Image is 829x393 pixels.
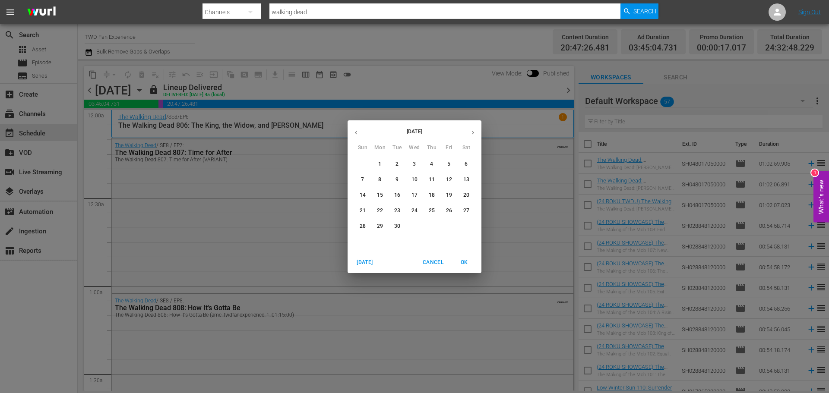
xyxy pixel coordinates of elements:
p: 9 [396,176,399,183]
button: 14 [355,188,370,203]
button: Cancel [419,255,447,270]
button: 15 [372,188,388,203]
button: 22 [372,203,388,219]
a: Sign Out [798,9,821,16]
span: Tue [389,144,405,152]
div: 1 [811,169,818,176]
p: 25 [429,207,435,214]
p: 18 [429,192,435,199]
button: 11 [424,172,440,188]
button: 12 [441,172,457,188]
span: Cancel [423,258,443,267]
p: 27 [463,207,469,214]
p: 7 [361,176,364,183]
button: 5 [441,157,457,172]
button: 27 [459,203,474,219]
button: 10 [407,172,422,188]
button: OK [450,255,478,270]
p: [DATE] [364,128,465,135]
p: 2 [396,160,399,168]
button: 8 [372,172,388,188]
p: 23 [394,207,400,214]
p: 8 [378,176,381,183]
p: 26 [446,207,452,214]
p: 6 [465,160,468,168]
button: 23 [389,203,405,219]
button: 4 [424,157,440,172]
p: 13 [463,176,469,183]
button: 19 [441,188,457,203]
span: [DATE] [354,258,375,267]
button: 1 [372,157,388,172]
span: OK [454,258,475,267]
span: Thu [424,144,440,152]
p: 3 [413,160,416,168]
span: Sat [459,144,474,152]
p: 19 [446,192,452,199]
p: 1 [378,160,381,168]
p: 5 [447,160,450,168]
button: 17 [407,188,422,203]
span: menu [5,7,16,17]
p: 17 [411,192,418,199]
p: 11 [429,176,435,183]
button: 26 [441,203,457,219]
p: 12 [446,176,452,183]
button: 9 [389,172,405,188]
button: 29 [372,219,388,234]
img: ans4CAIJ8jUAAAAAAAAAAAAAAAAAAAAAAAAgQb4GAAAAAAAAAAAAAAAAAAAAAAAAJMjXAAAAAAAAAAAAAAAAAAAAAAAAgAT5G... [21,2,62,22]
button: 7 [355,172,370,188]
button: 30 [389,219,405,234]
span: Mon [372,144,388,152]
button: 20 [459,188,474,203]
button: 6 [459,157,474,172]
span: Sun [355,144,370,152]
button: 18 [424,188,440,203]
p: 10 [411,176,418,183]
p: 20 [463,192,469,199]
button: 28 [355,219,370,234]
button: [DATE] [351,255,379,270]
p: 21 [360,207,366,214]
button: 24 [407,203,422,219]
p: 4 [430,160,433,168]
span: Wed [407,144,422,152]
p: 28 [360,223,366,230]
span: Search [633,3,656,19]
p: 22 [377,207,383,214]
p: 14 [360,192,366,199]
p: 29 [377,223,383,230]
button: 13 [459,172,474,188]
span: Fri [441,144,457,152]
button: Open Feedback Widget [813,171,829,222]
p: 24 [411,207,418,214]
button: 3 [407,157,422,172]
button: 2 [389,157,405,172]
button: 25 [424,203,440,219]
button: 16 [389,188,405,203]
p: 16 [394,192,400,199]
p: 30 [394,223,400,230]
p: 15 [377,192,383,199]
button: 21 [355,203,370,219]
